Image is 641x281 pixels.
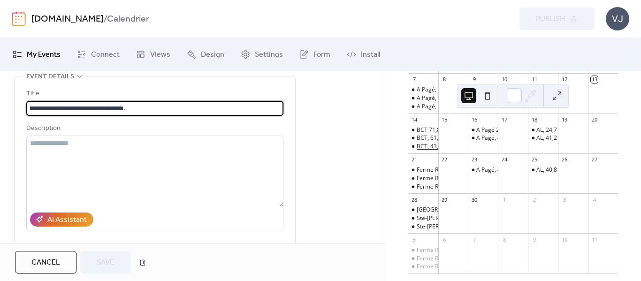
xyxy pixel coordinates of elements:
div: 3 [561,196,568,203]
a: Form [292,42,337,67]
div: 11 [591,236,598,243]
div: 28 [411,196,418,203]
div: Ste-Mélanie, 52,2 km Lac Rocher, Rg des Dalles, Rg St-Laurent, Ste-Béatrix. Commandité par Auberg... [408,214,438,222]
div: 17 [501,116,508,123]
div: Ste-Mélanie, 38,1 km Pont Baril, Rg Ste-Julie, Rue Visitation, Voie de Contournement, Rg- du-Pied... [408,206,438,214]
div: 8 [441,76,448,83]
div: 5 [411,236,418,243]
span: Views [150,49,170,61]
div: Ste-Mélanie, 60,5 km Ste-Marceline, St-Alphonse, Ste-Béatrix, Rg St-Laurent, Ch des Dalles. Comma... [408,223,438,231]
div: 27 [591,156,598,163]
b: Calendrier [107,10,149,28]
div: A Pagé, 39,6 km St-Ambroise, Ste-Marceline. Commandité par Municipalité de St-Ambroise service mu... [408,86,438,94]
div: 20 [591,116,598,123]
div: 2 [531,196,538,203]
div: Title [26,88,282,99]
div: 19 [561,116,568,123]
div: Ferme Régis, 83,4 km Ste-Élisabeth, St-Norbert, St-Félix, Lac Rocher, St-Ambroise. Commandité par... [408,263,438,271]
div: Ferme Régis, 45,2 km Rg Ste-Julie, Ste-Élisabeth, St-Thomas. Commandité par Salon de coiffure ABC [408,166,438,174]
div: 24 [501,156,508,163]
div: AL, 40,8 km St-Paul, Ch Cyrille-Beaudry, Ste-Marie, Crabtree. Commandité par Brasserie Alchimiste... [528,166,558,174]
span: Install [361,49,380,61]
div: 7 [471,236,478,243]
div: AL, 41,2 km St-Thomas, Crabtree, St-Paul. Commandité par Son X Plus produits audio/vidéo [528,134,558,142]
div: 10 [561,236,568,243]
img: logo [12,11,26,26]
div: 13 [591,76,598,83]
div: BCT, 43,6 km St-Thomas, Rg St-Henri, Ch Cyrille-Beaudry. Commandité par Jocelyn Lanctôt courtier ... [408,143,438,151]
span: Connect [91,49,120,61]
div: Ferme Régis, 66,6 km Élisabeth, St-Félix, Ste-Mélanie, St-Ambroise. Commandité par Ville de Notre... [408,255,438,263]
button: AI Assistant [30,213,93,227]
div: 11 [531,76,538,83]
div: A Pagé 25 km Petite-Noraie, Ch St-Pierre, Rg Double, 38e av, St-Ambroise, Voie de Contournement [468,126,498,134]
button: Cancel [15,251,76,273]
div: 29 [441,196,448,203]
div: 23 [471,156,478,163]
div: 21 [411,156,418,163]
div: 16 [471,116,478,123]
div: Ferme Régis, 64,6 km Ste-Élisabeth, St-Cuthbert, Berthier. Commandité par Sylvain Labine représen... [408,175,438,182]
span: My Events [27,49,61,61]
div: BCT 71,8 km St-Gérard, l'Épiphanie, l'Assomption, Rg Point-du-Jour-Nord. Commandité par Pulsion S... [408,126,438,134]
div: VJ [606,7,629,30]
span: Form [313,49,330,61]
span: Design [201,49,224,61]
div: Location [26,242,282,253]
div: 30 [471,196,478,203]
div: 7 [411,76,418,83]
div: Description [26,123,282,134]
div: 25 [531,156,538,163]
div: 9 [471,76,478,83]
a: Connect [70,42,127,67]
div: 8 [501,236,508,243]
a: My Events [6,42,68,67]
div: BCT, 61,5 km St-Gérard, l'Assomption, Rg Point-du-Jour-Nord. Commandité par Napa distributeur de ... [408,134,438,142]
div: Ferme Régis, 52,1 km Ste-Élisabeth, St-Norbert, Rg dse Cascades, Rg Grande-Chaloupe. Commandité p... [408,246,438,254]
a: Design [180,42,231,67]
div: 1 [501,196,508,203]
a: [DOMAIN_NAME] [31,10,104,28]
span: Cancel [31,257,60,268]
div: Ferme Régis, 81,1 km St-Thomas, Rg St-Jean-Baptiste, Lavaltrie, Rg Petit-Bois, Rg Cascades. Comma... [408,183,438,191]
a: Views [129,42,177,67]
span: Settings [255,49,283,61]
a: Settings [234,42,290,67]
a: Install [340,42,387,67]
div: 6 [441,236,448,243]
div: 22 [441,156,448,163]
b: / [104,10,107,28]
div: 15 [441,116,448,123]
div: 4 [591,196,598,203]
div: 10 [501,76,508,83]
div: A Pagé, 43,2 km Ch Village St-Pierre-Nord, Base-de-Roc. St-Paul. Commandité par salle d'entraînem... [468,134,498,142]
div: 18 [531,116,538,123]
div: 26 [561,156,568,163]
div: AI Assistant [47,214,87,226]
div: 9 [531,236,538,243]
div: A Pagé, 67,2 km St-Liguori, St-Ambroise, Ste-Marceline, Ste-Mélanie. Commandité par La Distinctio... [408,103,438,111]
div: A Pagé, 48,9 km St-Liguori, St-Jacques, Ste-Marie, Crabtree. Commandité par Constuction Mike Blai... [408,94,438,102]
div: 14 [411,116,418,123]
div: 12 [561,76,568,83]
span: Event details [26,71,74,83]
div: AL, 24,7 km rue Lépine, Rg Sud, St-Thomas, Base de Roc [528,126,558,134]
div: A Pagé, 42,7 km St-Ambroise, Ste-Mélanie. Commandité par Brasserie la Broue Sportive [468,166,498,174]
